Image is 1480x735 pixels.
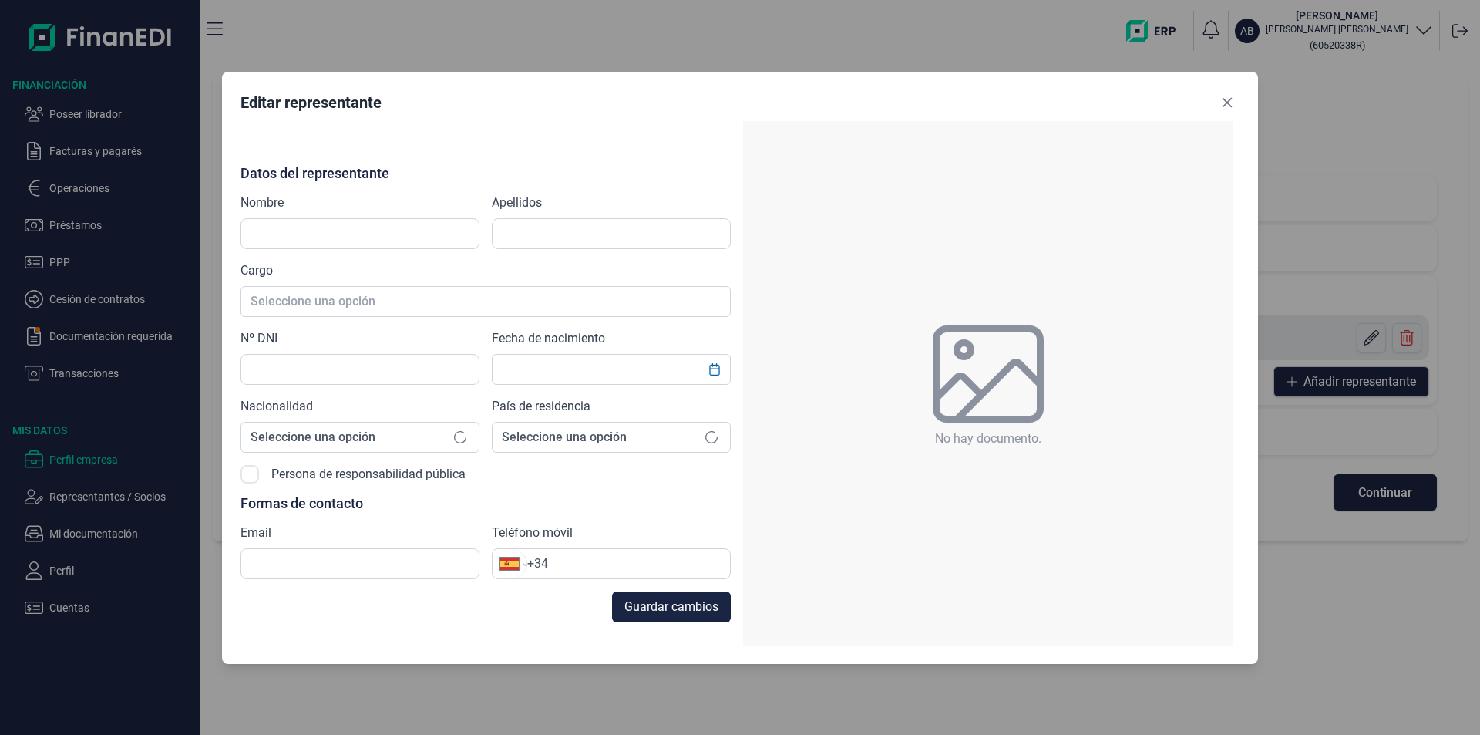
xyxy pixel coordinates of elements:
p: Formas de contacto [240,496,731,511]
span: No hay documento. [935,430,1041,448]
button: Close [1215,90,1239,115]
label: País de residencia [492,397,590,416]
label: Email [240,524,271,542]
button: Guardar cambios [612,592,731,622]
button: Choose Date [700,356,729,383]
span: Seleccione una opción [493,423,693,452]
div: Editar representante [240,92,382,113]
span: Guardar cambios [624,598,718,616]
label: Fecha de nacimiento [492,329,605,348]
label: Persona de responsabilidad pública [271,465,466,484]
label: Nº DNI [240,329,277,348]
div: Seleccione una opción [442,423,479,452]
span: Seleccione una opción [241,423,442,452]
label: Nombre [240,194,284,212]
label: Apellidos [492,194,542,212]
span: Seleccione una opción [241,287,693,316]
label: Teléfono móvil [492,524,573,542]
p: Datos del representante [240,166,731,181]
div: Seleccione una opción [693,423,730,452]
div: Seleccione una opción [693,287,730,316]
label: Nacionalidad [240,397,313,416]
label: Cargo [240,261,273,280]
